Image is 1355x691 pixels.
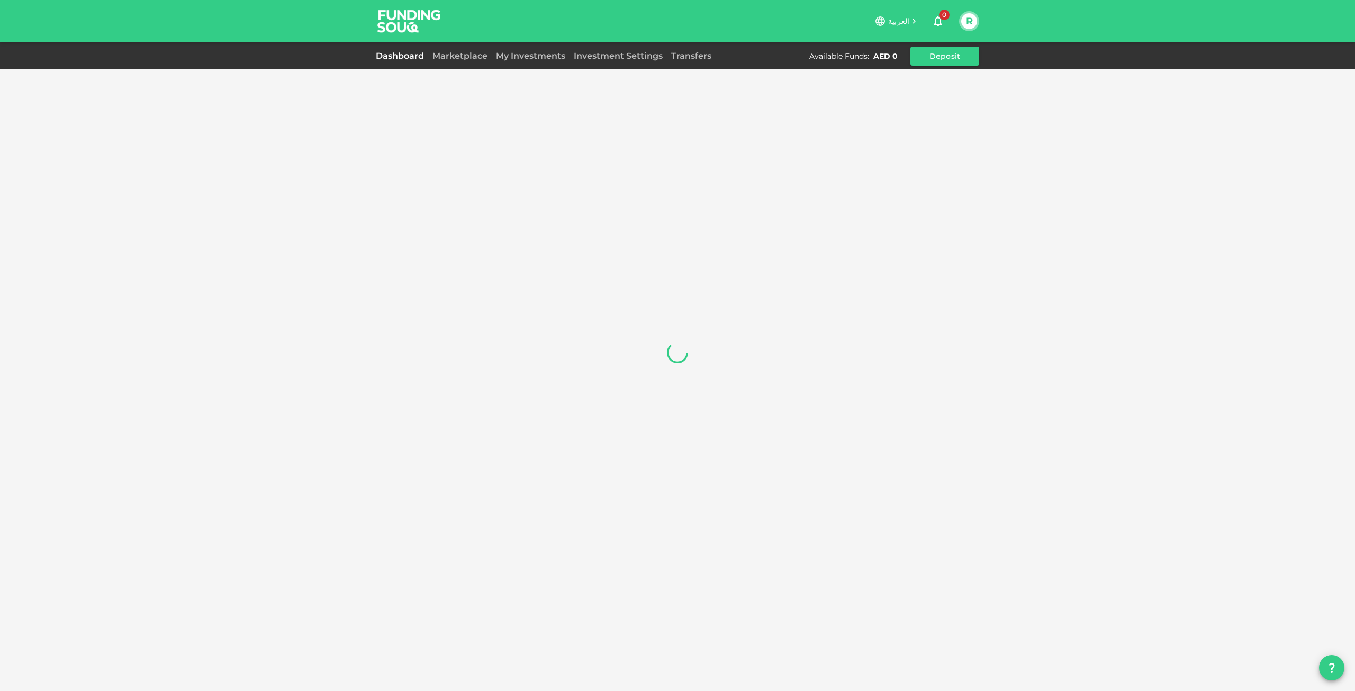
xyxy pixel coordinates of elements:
button: R [961,13,977,29]
div: Available Funds : [809,51,869,61]
span: العربية [888,16,909,26]
button: question [1319,655,1344,680]
a: Transfers [667,51,716,61]
a: My Investments [492,51,570,61]
div: AED 0 [873,51,898,61]
button: 0 [927,11,948,32]
a: Investment Settings [570,51,667,61]
button: Deposit [910,47,979,66]
a: Marketplace [428,51,492,61]
span: 0 [939,10,950,20]
a: Dashboard [376,51,428,61]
